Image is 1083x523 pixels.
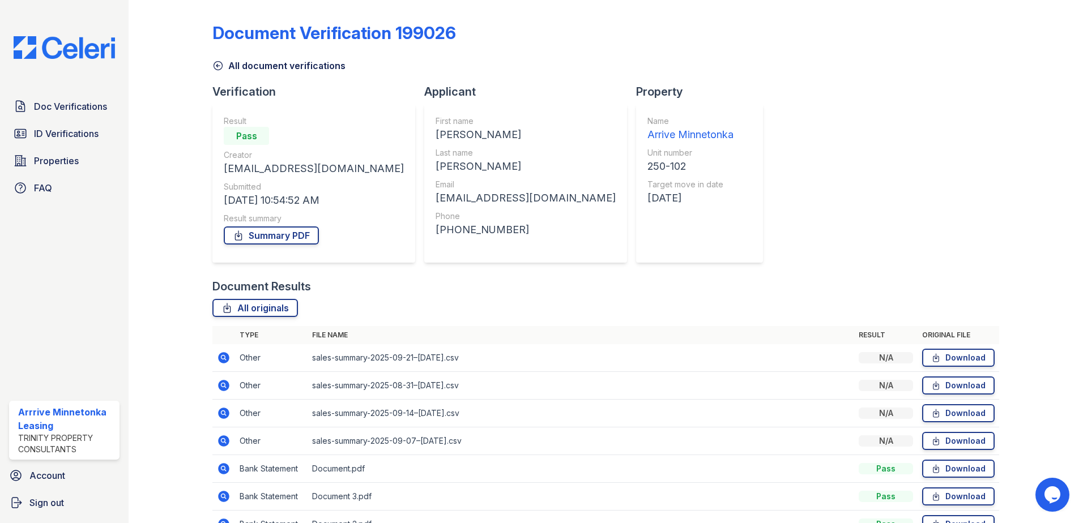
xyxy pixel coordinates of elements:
div: N/A [859,352,913,363]
div: [EMAIL_ADDRESS][DOMAIN_NAME] [224,161,404,177]
img: CE_Logo_Blue-a8612792a0a2168367f1c8372b55b34899dd931a85d93a1a3d3e32e68fde9ad4.png [5,36,124,59]
a: Name Arrive Minnetonka [647,115,734,143]
div: Trinity Property Consultants [18,432,115,455]
a: Download [922,487,995,505]
td: sales-summary-2025-09-21–[DATE].csv [308,344,854,372]
div: Submitted [224,181,404,192]
div: [EMAIL_ADDRESS][DOMAIN_NAME] [436,190,616,206]
div: Pass [224,127,269,145]
a: Download [922,404,995,422]
span: Account [29,469,65,482]
div: N/A [859,435,913,447]
div: Arrive Minnetonka [647,127,734,143]
div: Document Results [212,278,311,294]
div: [PERSON_NAME] [436,158,616,174]
div: [DATE] [647,190,734,206]
div: N/A [859,408,913,419]
th: Original file [918,326,999,344]
a: Account [5,464,124,487]
div: Pass [859,491,913,502]
div: First name [436,115,616,127]
div: Last name [436,147,616,158]
div: Pass [859,463,913,474]
td: Other [235,372,308,400]
div: 250-102 [647,158,734,174]
td: Document 3.pdf [308,483,854,511]
a: All originals [212,299,298,317]
div: Name [647,115,734,127]
iframe: chat widget [1035,478,1072,512]
div: Document Verification 199026 [212,23,456,43]
a: Download [922,376,995,395]
span: FAQ [34,181,52,195]
div: Property [636,84,772,100]
div: Applicant [424,84,636,100]
td: sales-summary-2025-09-14–[DATE].csv [308,400,854,427]
a: ID Verifications [9,122,120,145]
td: sales-summary-2025-09-07–[DATE].csv [308,427,854,455]
td: Bank Statement [235,455,308,483]
div: [PERSON_NAME] [436,127,616,143]
div: N/A [859,380,913,391]
div: Verification [212,84,424,100]
span: ID Verifications [34,127,99,140]
div: Email [436,179,616,190]
a: All document verifications [212,59,346,72]
div: Creator [224,149,404,161]
td: Other [235,344,308,372]
a: Summary PDF [224,226,319,245]
div: Result [224,115,404,127]
td: Bank Statement [235,483,308,511]
div: [DATE] 10:54:52 AM [224,192,404,208]
th: File name [308,326,854,344]
td: Document.pdf [308,455,854,483]
span: Doc Verifications [34,100,107,113]
a: Download [922,432,995,450]
th: Type [235,326,308,344]
div: [PHONE_NUMBER] [436,222,616,238]
a: Download [922,460,995,478]
a: Doc Verifications [9,95,120,118]
span: Sign out [29,496,64,509]
a: FAQ [9,177,120,199]
div: Result summary [224,213,404,224]
td: Other [235,427,308,455]
span: Properties [34,154,79,168]
div: Arrrive Minnetonka Leasing [18,405,115,432]
div: Unit number [647,147,734,158]
a: Sign out [5,491,124,514]
a: Properties [9,149,120,172]
td: Other [235,400,308,427]
div: Target move in date [647,179,734,190]
td: sales-summary-2025-08-31–[DATE].csv [308,372,854,400]
th: Result [854,326,918,344]
div: Phone [436,211,616,222]
a: Download [922,349,995,367]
